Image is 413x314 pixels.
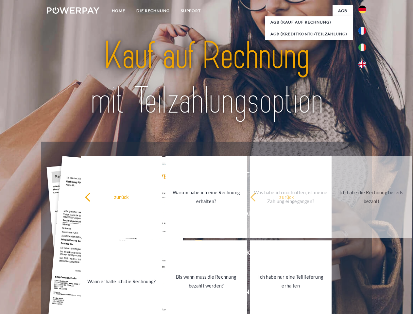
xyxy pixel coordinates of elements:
[358,44,366,51] img: it
[358,6,366,13] img: de
[265,28,353,40] a: AGB (Kreditkonto/Teilzahlung)
[358,27,366,35] img: fr
[62,31,351,125] img: title-powerpay_de.svg
[47,7,99,14] img: logo-powerpay-white.svg
[169,188,243,206] div: Warum habe ich eine Rechnung erhalten?
[250,192,324,201] div: zurück
[131,5,175,17] a: DIE RECHNUNG
[333,5,353,17] a: agb
[335,188,408,206] div: Ich habe die Rechnung bereits bezahlt
[85,277,158,286] div: Wann erhalte ich die Rechnung?
[358,61,366,68] img: en
[169,272,243,290] div: Bis wann muss die Rechnung bezahlt werden?
[254,272,328,290] div: Ich habe nur eine Teillieferung erhalten
[85,192,158,201] div: zurück
[106,5,131,17] a: Home
[175,5,206,17] a: SUPPORT
[265,16,353,28] a: AGB (Kauf auf Rechnung)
